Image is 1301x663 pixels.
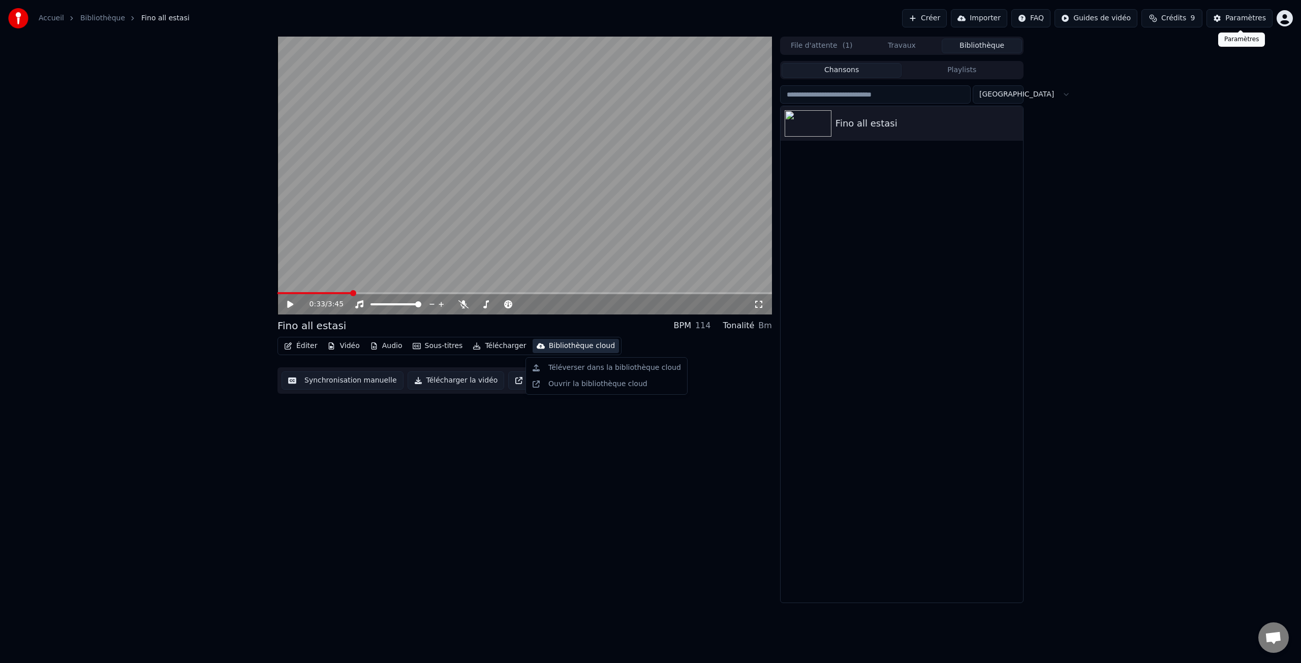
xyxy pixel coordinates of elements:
button: Guides de vidéo [1055,9,1137,27]
span: Crédits [1161,13,1186,23]
button: File d'attente [782,39,862,53]
button: Vidéo [323,339,363,353]
button: Télécharger [469,339,530,353]
div: Tonalité [723,320,754,332]
div: BPM [674,320,691,332]
span: 0:33 [309,299,325,309]
a: Accueil [39,13,64,23]
button: Créer [902,9,947,27]
div: Bm [758,320,772,332]
button: Bibliothèque [942,39,1022,53]
div: Paramètres [1218,33,1265,47]
div: Paramètres [1225,13,1266,23]
a: Bibliothèque [80,13,125,23]
button: Paramètres [1206,9,1273,27]
button: Audio [366,339,407,353]
nav: breadcrumb [39,13,190,23]
button: FAQ [1011,9,1050,27]
button: Synchronisation manuelle [282,371,404,390]
span: Fino all estasi [141,13,190,23]
span: [GEOGRAPHIC_DATA] [979,89,1054,100]
div: Fino all estasi [277,319,346,333]
a: Ouvrir le chat [1258,622,1289,653]
button: Playlists [902,63,1022,78]
button: Chansons [782,63,902,78]
div: Fino all estasi [835,116,1019,131]
button: Importer [951,9,1007,27]
button: Ouvrir l'Ecran Duplicata [508,371,623,390]
div: / [309,299,334,309]
span: 3:45 [328,299,344,309]
div: 114 [695,320,711,332]
button: Éditer [280,339,321,353]
button: Crédits9 [1141,9,1202,27]
div: Ouvrir la bibliothèque cloud [548,379,647,389]
span: 9 [1190,13,1195,23]
div: Téléverser dans la bibliothèque cloud [548,363,681,373]
button: Sous-titres [409,339,467,353]
span: ( 1 ) [843,41,853,51]
button: Travaux [862,39,942,53]
button: Télécharger la vidéo [408,371,505,390]
img: youka [8,8,28,28]
div: Bibliothèque cloud [549,341,615,351]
